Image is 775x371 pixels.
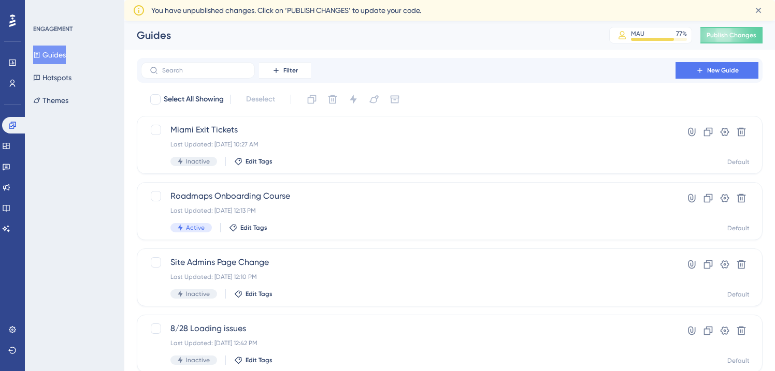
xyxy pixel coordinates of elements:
[186,157,210,166] span: Inactive
[727,158,750,166] div: Default
[240,224,267,232] span: Edit Tags
[727,224,750,232] div: Default
[186,290,210,298] span: Inactive
[727,357,750,365] div: Default
[676,62,758,79] button: New Guide
[162,67,246,74] input: Search
[234,356,272,364] button: Edit Tags
[259,62,311,79] button: Filter
[234,157,272,166] button: Edit Tags
[246,157,272,166] span: Edit Tags
[170,256,646,269] span: Site Admins Page Change
[707,31,756,39] span: Publish Changes
[229,224,267,232] button: Edit Tags
[237,90,284,109] button: Deselect
[170,339,646,347] div: Last Updated: [DATE] 12:42 PM
[700,27,763,43] button: Publish Changes
[151,4,421,17] span: You have unpublished changes. Click on ‘PUBLISH CHANGES’ to update your code.
[170,322,646,335] span: 8/28 Loading issues
[33,25,73,33] div: ENGAGEMENT
[170,124,646,136] span: Miami Exit Tickets
[33,68,71,87] button: Hotspots
[170,273,646,281] div: Last Updated: [DATE] 12:10 PM
[170,206,646,215] div: Last Updated: [DATE] 12:13 PM
[234,290,272,298] button: Edit Tags
[33,46,66,64] button: Guides
[707,66,739,75] span: New Guide
[186,224,205,232] span: Active
[170,140,646,149] div: Last Updated: [DATE] 10:27 AM
[676,29,687,38] div: 77 %
[631,29,644,38] div: MAU
[137,28,583,42] div: Guides
[246,93,275,106] span: Deselect
[164,93,224,106] span: Select All Showing
[246,356,272,364] span: Edit Tags
[33,91,68,110] button: Themes
[246,290,272,298] span: Edit Tags
[727,290,750,299] div: Default
[186,356,210,364] span: Inactive
[283,66,298,75] span: Filter
[170,190,646,202] span: Roadmaps Onboarding Course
